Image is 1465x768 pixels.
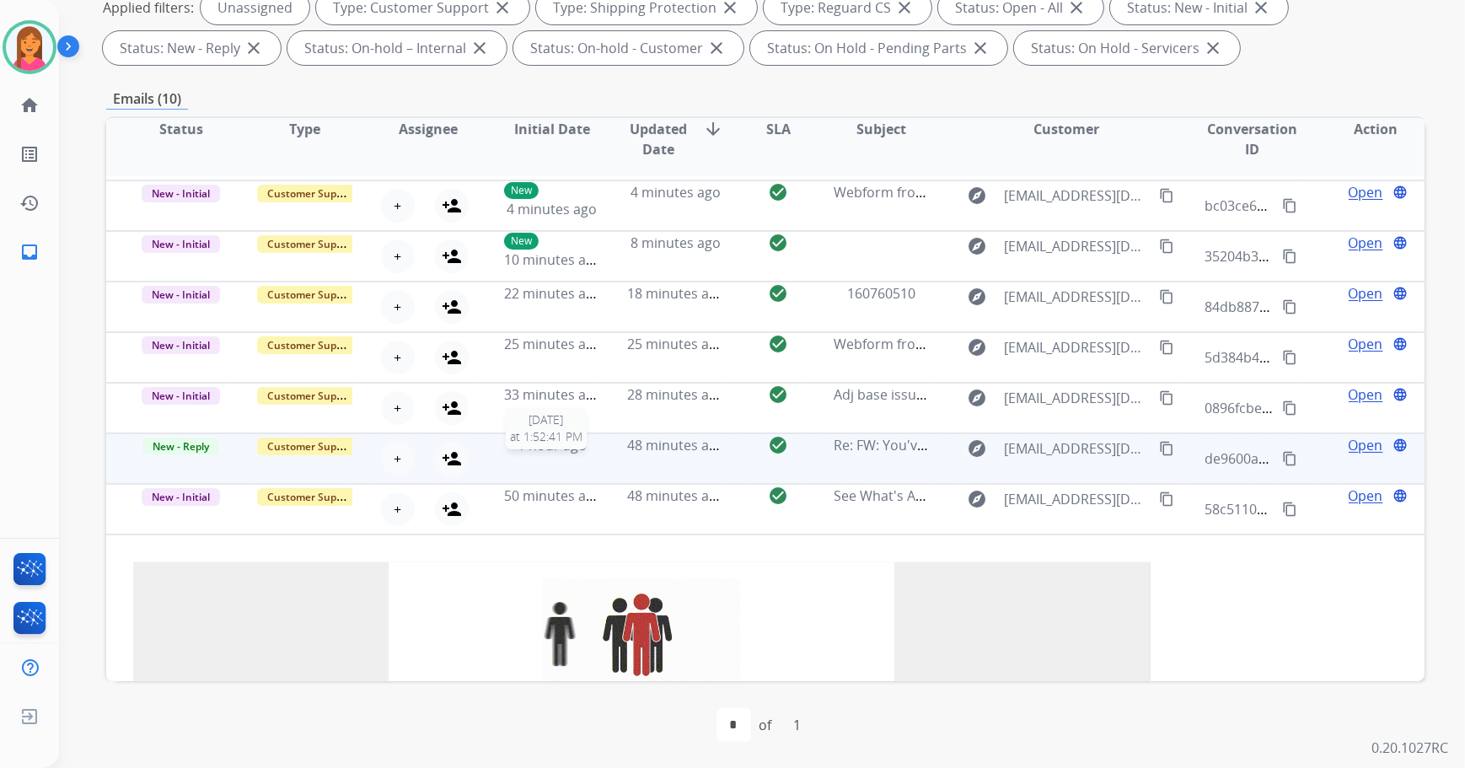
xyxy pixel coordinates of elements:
[1205,247,1453,266] span: 35204b33-fbba-4021-bdad-cff76af8e5fb
[1159,289,1174,304] mat-icon: content_copy
[159,119,203,139] span: Status
[19,193,40,213] mat-icon: history
[142,185,220,202] span: New - Initial
[381,442,415,475] button: +
[257,387,367,405] span: Customer Support
[257,488,367,506] span: Customer Support
[967,337,987,357] mat-icon: explore
[394,196,402,216] span: +
[1349,233,1383,253] span: Open
[768,334,788,354] mat-icon: check_circle
[627,486,725,505] span: 48 minutes ago
[834,335,1215,353] span: Webform from [EMAIL_ADDRESS][DOMAIN_NAME] on [DATE]
[504,335,602,353] span: 25 minutes ago
[1371,738,1448,758] p: 0.20.1027RC
[504,233,539,250] p: New
[781,708,815,742] div: 1
[856,119,906,139] span: Subject
[381,189,415,223] button: +
[1004,185,1149,206] span: [EMAIL_ADDRESS][DOMAIN_NAME]
[1205,399,1444,417] span: 0896fcbe-1021-4ff8-b713-5f02fbf9bef8
[1282,400,1297,416] mat-icon: content_copy
[142,387,220,405] span: New - Initial
[504,385,602,404] span: 33 minutes ago
[1393,286,1408,301] mat-icon: language
[1301,118,1425,177] th: Action
[103,31,281,65] div: Status: New - Reply
[106,89,188,110] p: Emails (10)
[834,183,1215,201] span: Webform from [EMAIL_ADDRESS][DOMAIN_NAME] on [DATE]
[142,488,220,506] span: New - Initial
[381,290,415,324] button: +
[1349,283,1383,303] span: Open
[1159,390,1174,405] mat-icon: content_copy
[470,38,490,58] mat-icon: close
[381,239,415,273] button: +
[1159,491,1174,507] mat-icon: content_copy
[967,388,987,408] mat-icon: explore
[1393,185,1408,200] mat-icon: language
[1004,236,1149,256] span: [EMAIL_ADDRESS][DOMAIN_NAME]
[759,715,772,735] div: of
[1203,38,1223,58] mat-icon: close
[766,119,791,139] span: SLA
[381,341,415,374] button: +
[442,347,462,368] mat-icon: person_add
[1159,188,1174,203] mat-icon: content_copy
[768,283,788,303] mat-icon: check_circle
[1205,196,1458,215] span: bc03ce6b-2610-48c9-a3c3-d533d97aff1a
[1004,438,1149,459] span: [EMAIL_ADDRESS][DOMAIN_NAME]
[510,428,582,445] span: at 1:52:41 PM
[1282,198,1297,213] mat-icon: content_copy
[442,448,462,469] mat-icon: person_add
[1034,119,1100,139] span: Customer
[1349,182,1383,202] span: Open
[394,347,402,368] span: +
[1159,441,1174,456] mat-icon: content_copy
[504,486,602,505] span: 50 minutes ago
[1349,486,1383,506] span: Open
[381,391,415,425] button: +
[19,144,40,164] mat-icon: list_alt
[627,284,725,303] span: 18 minutes ago
[1159,239,1174,254] mat-icon: content_copy
[394,448,402,469] span: +
[1159,340,1174,355] mat-icon: content_copy
[967,236,987,256] mat-icon: explore
[768,233,788,253] mat-icon: check_circle
[967,438,987,459] mat-icon: explore
[1205,119,1301,159] span: Conversation ID
[768,384,788,405] mat-icon: check_circle
[1349,334,1383,354] span: Open
[381,492,415,526] button: +
[19,95,40,115] mat-icon: home
[142,235,220,253] span: New - Initial
[627,436,725,454] span: 48 minutes ago
[142,438,219,455] span: New - Reply
[627,385,725,404] span: 28 minutes ago
[1014,31,1240,65] div: Status: On Hold - Servicers
[394,297,402,317] span: +
[631,234,721,252] span: 8 minutes ago
[1205,449,1464,468] span: de9600a5-c0db-4fe9-ab1d-3b6d981385cc
[1004,337,1149,357] span: [EMAIL_ADDRESS][DOMAIN_NAME]
[6,24,53,71] img: avatar
[257,336,367,354] span: Customer Support
[510,411,582,428] span: [DATE]
[244,38,264,58] mat-icon: close
[703,119,723,139] mat-icon: arrow_downward
[504,284,602,303] span: 22 minutes ago
[970,38,990,58] mat-icon: close
[1393,235,1408,250] mat-icon: language
[750,31,1007,65] div: Status: On Hold - Pending Parts
[834,436,1409,454] span: Re: FW: You've been assigned a new service order: 49c2c6da-5e21-4e8c-b224-6fddef787723
[287,31,507,65] div: Status: On-hold – Internal
[1205,500,1465,518] span: 58c5110b-8c92-47e9-8ae5-95d135ddec52
[442,196,462,216] mat-icon: person_add
[504,182,539,199] p: New
[967,185,987,206] mat-icon: explore
[504,250,602,269] span: 10 minutes ago
[1004,287,1149,307] span: [EMAIL_ADDRESS][DOMAIN_NAME]
[442,398,462,418] mat-icon: person_add
[706,38,727,58] mat-icon: close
